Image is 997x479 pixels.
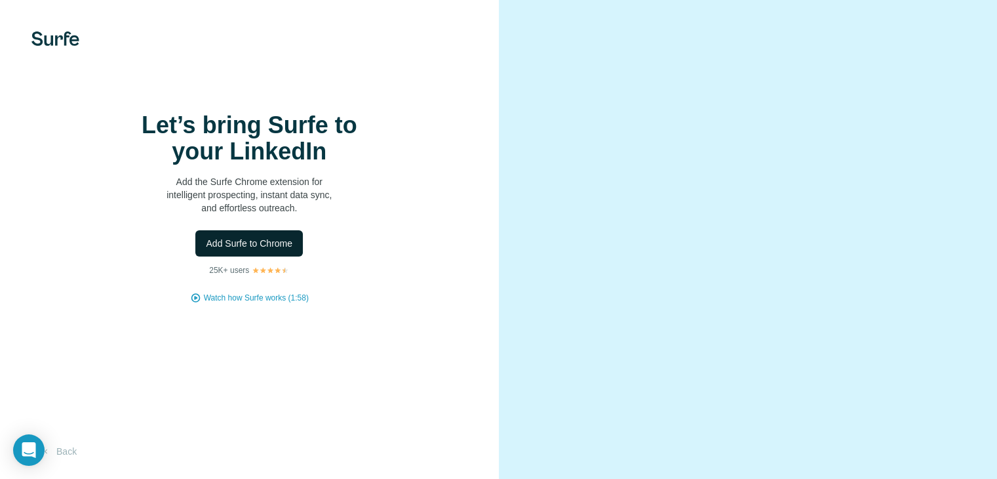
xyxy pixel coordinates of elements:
h1: Let’s bring Surfe to your LinkedIn [118,112,380,165]
img: Rating Stars [252,266,289,274]
div: Open Intercom Messenger [13,434,45,466]
span: Add Surfe to Chrome [206,237,292,250]
p: Add the Surfe Chrome extension for intelligent prospecting, instant data sync, and effortless out... [118,175,380,215]
button: Add Surfe to Chrome [195,230,303,257]
button: Watch how Surfe works (1:58) [204,292,309,304]
p: 25K+ users [209,264,249,276]
button: Back [31,440,86,463]
img: Surfe's logo [31,31,79,46]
